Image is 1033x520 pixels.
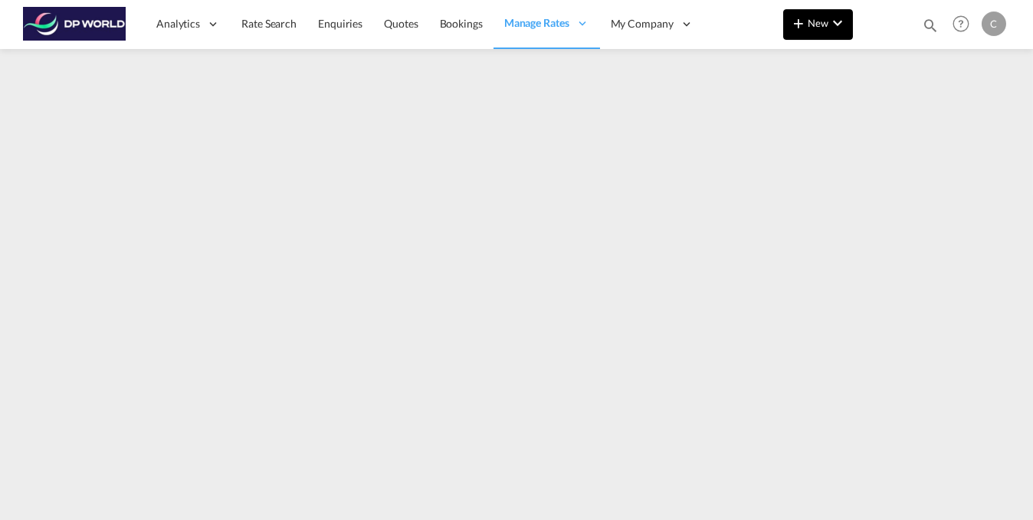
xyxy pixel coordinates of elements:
span: Rate Search [241,17,297,30]
div: icon-magnify [922,17,939,40]
md-icon: icon-chevron-down [828,14,847,32]
span: New [789,17,847,29]
md-icon: icon-plus 400-fg [789,14,808,32]
span: Manage Rates [504,15,569,31]
span: Help [948,11,974,37]
md-icon: icon-magnify [922,17,939,34]
img: c08ca190194411f088ed0f3ba295208c.png [23,7,126,41]
span: Quotes [384,17,418,30]
div: Help [948,11,982,38]
span: Analytics [156,16,200,31]
span: My Company [611,16,674,31]
button: icon-plus 400-fgNewicon-chevron-down [783,9,853,40]
span: Bookings [440,17,483,30]
div: C [982,11,1006,36]
span: Enquiries [318,17,362,30]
